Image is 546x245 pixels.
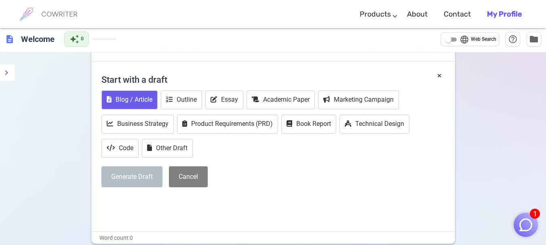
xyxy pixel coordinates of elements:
button: Business Strategy [101,115,174,134]
span: description [5,34,15,44]
span: 0 [81,35,84,43]
button: Cancel [169,166,208,188]
span: language [460,35,469,44]
button: Code [101,139,139,158]
a: Contact [444,2,471,26]
h4: Start with a draft [101,70,445,89]
button: Other Draft [142,139,193,158]
a: Products [360,2,391,26]
button: Marketing Campaign [318,90,399,109]
span: auto_awesome [70,34,79,44]
button: Essay [205,90,243,109]
span: Web Search [471,36,496,44]
button: Generate Draft [101,166,162,188]
button: 1 [514,213,538,237]
span: folder [529,34,539,44]
button: Manage Documents [527,32,541,46]
button: Outline [161,90,202,109]
span: 1 [530,209,540,219]
b: My Profile [487,10,522,19]
button: Technical Design [339,115,409,134]
button: Help & Shortcuts [506,32,520,46]
button: × [437,70,442,82]
button: Blog / Article [101,90,158,109]
span: help_outline [508,34,518,44]
h6: COWRITER [41,10,78,18]
button: Academic Paper [247,90,315,109]
a: My Profile [487,2,522,26]
h6: Click to edit title [18,31,58,47]
img: Close chat [518,217,533,232]
img: brand logo [16,4,36,24]
button: Product Requirements (PRD) [177,115,278,134]
div: Word count: 0 [91,232,455,244]
button: Book Report [281,115,336,134]
a: About [407,2,428,26]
